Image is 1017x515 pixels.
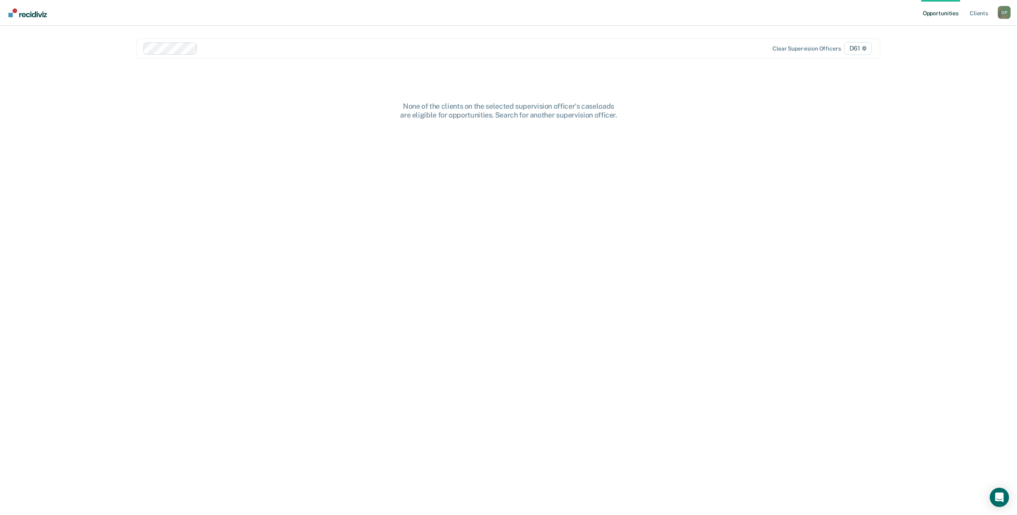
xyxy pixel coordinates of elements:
[998,6,1011,19] button: Profile dropdown button
[772,45,841,52] div: Clear supervision officers
[998,6,1011,19] div: D P
[990,488,1009,507] div: Open Intercom Messenger
[844,42,872,55] span: D61
[8,8,47,17] img: Recidiviz
[380,102,637,119] div: None of the clients on the selected supervision officer's caseloads are eligible for opportunitie...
